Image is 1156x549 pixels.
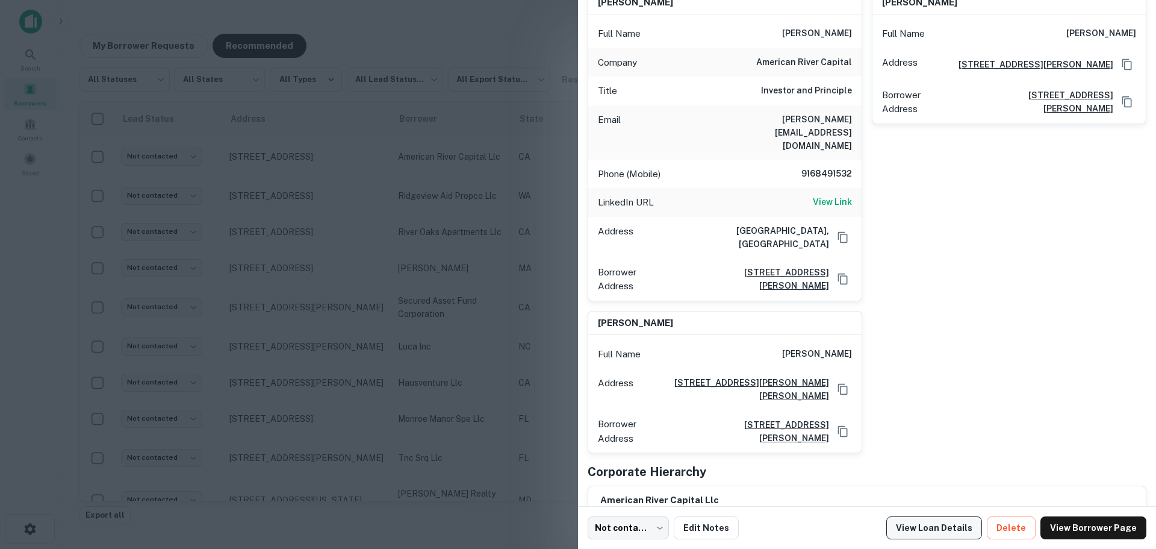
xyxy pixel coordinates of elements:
[598,316,673,330] h6: [PERSON_NAME]
[598,376,633,403] p: Address
[638,224,829,251] h6: [GEOGRAPHIC_DATA], [GEOGRAPHIC_DATA]
[834,422,852,441] button: Copy Address
[882,27,925,41] p: Full Name
[588,516,669,539] div: Not contacted
[600,494,764,507] h6: american river capital llc
[598,347,641,362] p: Full Name
[813,195,852,209] h6: View Link
[598,27,641,41] p: Full Name
[959,89,1113,115] a: [STREET_ADDRESS][PERSON_NAME]
[813,195,852,210] a: View Link
[598,84,617,98] p: Title
[761,84,852,98] h6: Investor and Principle
[782,27,852,41] h6: [PERSON_NAME]
[1066,27,1136,41] h6: [PERSON_NAME]
[987,516,1036,539] button: Delete
[675,266,829,292] a: [STREET_ADDRESS][PERSON_NAME]
[834,228,852,246] button: Copy Address
[780,167,852,181] h6: 9168491532
[588,463,706,481] h5: Corporate Hierarchy
[598,224,633,251] p: Address
[598,113,621,152] p: Email
[882,55,918,74] p: Address
[598,265,670,293] p: Borrower Address
[1040,516,1146,539] a: View Borrower Page
[782,347,852,362] h6: [PERSON_NAME]
[882,88,954,116] p: Borrower Address
[756,55,852,70] h6: american river capital
[598,167,660,181] p: Phone (Mobile)
[886,516,982,539] a: View Loan Details
[598,55,637,70] p: Company
[1118,93,1136,111] button: Copy Address
[675,418,829,445] a: [STREET_ADDRESS][PERSON_NAME]
[707,113,852,152] h6: [PERSON_NAME][EMAIL_ADDRESS][DOMAIN_NAME]
[834,270,852,288] button: Copy Address
[1096,453,1156,510] iframe: Chat Widget
[598,195,654,210] p: LinkedIn URL
[1118,55,1136,74] button: Copy Address
[638,376,829,403] a: [STREET_ADDRESS][PERSON_NAME][PERSON_NAME]
[834,380,852,398] button: Copy Address
[674,516,739,539] button: Edit Notes
[598,417,670,445] p: Borrower Address
[949,58,1113,71] a: [STREET_ADDRESS][PERSON_NAME]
